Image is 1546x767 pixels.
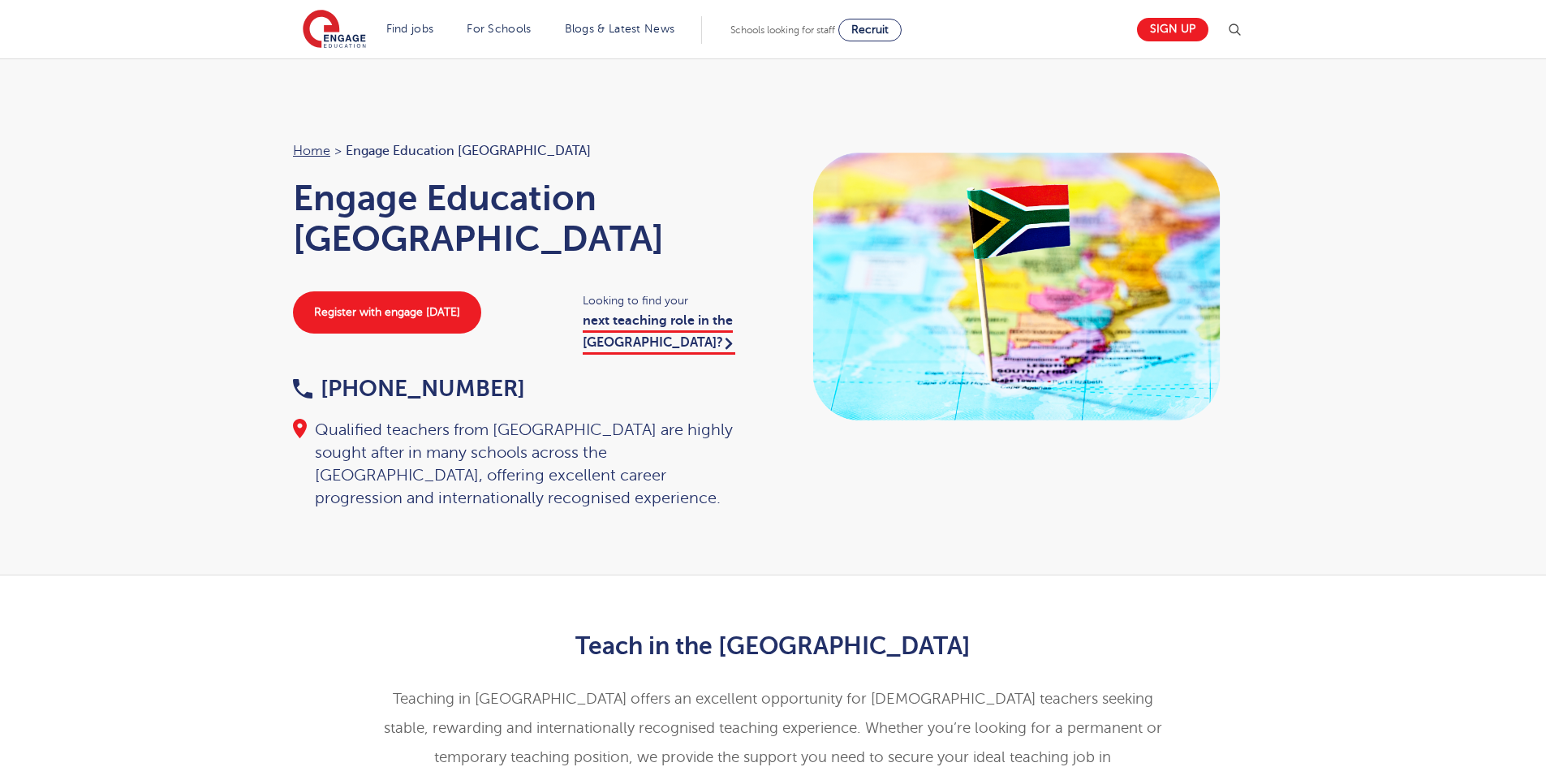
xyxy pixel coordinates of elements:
[293,144,330,158] a: Home
[467,23,531,35] a: For Schools
[583,313,735,354] a: next teaching role in the [GEOGRAPHIC_DATA]?
[583,291,757,310] span: Looking to find your
[303,10,366,50] img: Engage Education
[851,24,889,36] span: Recruit
[334,144,342,158] span: >
[1137,18,1208,41] a: Sign up
[293,291,481,334] a: Register with engage [DATE]
[375,632,1171,660] h2: Teach in the [GEOGRAPHIC_DATA]
[838,19,902,41] a: Recruit
[386,23,434,35] a: Find jobs
[730,24,835,36] span: Schools looking for staff
[293,178,757,259] h1: Engage Education [GEOGRAPHIC_DATA]
[346,140,591,162] span: Engage Education [GEOGRAPHIC_DATA]
[293,376,525,401] a: [PHONE_NUMBER]
[293,140,757,162] nav: breadcrumb
[565,23,675,35] a: Blogs & Latest News
[293,419,757,510] div: Qualified teachers from [GEOGRAPHIC_DATA] are highly sought after in many schools across the [GEO...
